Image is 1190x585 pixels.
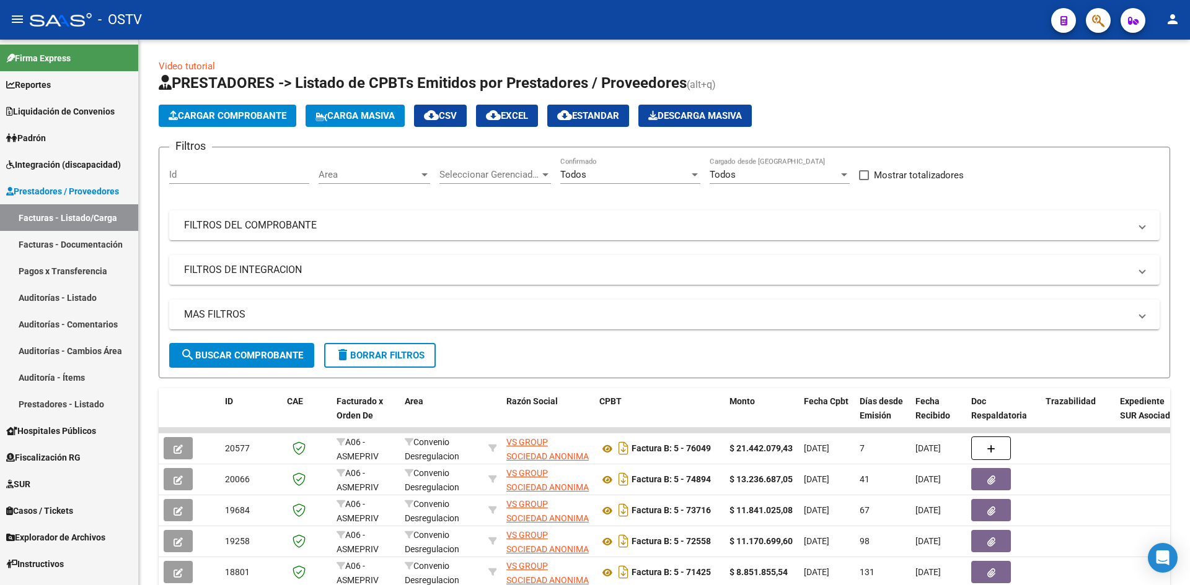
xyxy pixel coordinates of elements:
span: 98 [860,536,870,546]
span: Convenio Desregulacion [405,437,459,461]
strong: $ 13.236.687,05 [729,474,793,484]
span: PRESTADORES -> Listado de CPBTs Emitidos por Prestadores / Proveedores [159,74,687,92]
strong: $ 21.442.079,43 [729,443,793,453]
strong: Factura B: 5 - 73716 [632,506,711,516]
span: Razón Social [506,396,558,406]
datatable-header-cell: Razón Social [501,388,594,443]
span: A06 - ASMEPRIV [337,561,379,585]
span: CSV [424,110,457,121]
span: 41 [860,474,870,484]
span: EXCEL [486,110,528,121]
mat-icon: menu [10,12,25,27]
button: Borrar Filtros [324,343,436,368]
span: Facturado x Orden De [337,396,383,420]
span: Liquidación de Convenios [6,105,115,118]
div: 30709718165 [506,435,589,461]
app-download-masive: Descarga masiva de comprobantes (adjuntos) [638,105,752,127]
div: 30709718165 [506,559,589,585]
span: Doc Respaldatoria [971,396,1027,420]
span: Prestadores / Proveedores [6,184,119,198]
span: Descarga Masiva [648,110,742,121]
strong: Factura B: 5 - 71425 [632,568,711,578]
i: Descargar documento [615,438,632,458]
span: Días desde Emisión [860,396,903,420]
span: Area [405,396,423,406]
span: Carga Masiva [315,110,395,121]
i: Descargar documento [615,500,632,520]
datatable-header-cell: Area [400,388,483,443]
span: CAE [287,396,303,406]
span: A06 - ASMEPRIV [337,499,379,523]
span: Buscar Comprobante [180,350,303,361]
span: Firma Express [6,51,71,65]
i: Descargar documento [615,562,632,582]
span: 7 [860,443,865,453]
h3: Filtros [169,137,212,155]
span: (alt+q) [687,79,716,90]
datatable-header-cell: Días desde Emisión [855,388,910,443]
span: [DATE] [804,505,829,515]
span: [DATE] [804,536,829,546]
span: [DATE] [915,505,941,515]
button: Buscar Comprobante [169,343,314,368]
mat-icon: cloud_download [557,108,572,123]
span: VS GROUP SOCIEDAD ANONIMA [506,437,589,461]
strong: Factura B: 5 - 76049 [632,444,711,454]
datatable-header-cell: CAE [282,388,332,443]
strong: Factura B: 5 - 74894 [632,475,711,485]
span: Trazabilidad [1046,396,1096,406]
span: Casos / Tickets [6,504,73,518]
span: 20066 [225,474,250,484]
span: Area [319,169,419,180]
mat-icon: delete [335,347,350,362]
datatable-header-cell: Expediente SUR Asociado [1115,388,1183,443]
span: Reportes [6,78,51,92]
span: Hospitales Públicos [6,424,96,438]
strong: Factura B: 5 - 72558 [632,537,711,547]
span: Seleccionar Gerenciador [439,169,540,180]
span: Todos [710,169,736,180]
datatable-header-cell: Trazabilidad [1041,388,1115,443]
span: Expediente SUR Asociado [1120,396,1175,420]
strong: $ 11.841.025,08 [729,505,793,515]
span: Padrón [6,131,46,145]
span: Explorador de Archivos [6,531,105,544]
span: [DATE] [804,474,829,484]
datatable-header-cell: Doc Respaldatoria [966,388,1041,443]
button: Estandar [547,105,629,127]
span: 131 [860,567,875,577]
span: Todos [560,169,586,180]
span: Instructivos [6,557,64,571]
span: A06 - ASMEPRIV [337,468,379,492]
span: [DATE] [915,536,941,546]
span: Mostrar totalizadores [874,168,964,183]
mat-icon: cloud_download [424,108,439,123]
div: 30709718165 [506,497,589,523]
span: ID [225,396,233,406]
span: SUR [6,477,30,491]
strong: $ 11.170.699,60 [729,536,793,546]
button: EXCEL [476,105,538,127]
button: Cargar Comprobante [159,105,296,127]
i: Descargar documento [615,531,632,551]
span: Monto [729,396,755,406]
span: VS GROUP SOCIEDAD ANONIMA [506,561,589,585]
button: Descarga Masiva [638,105,752,127]
span: Fiscalización RG [6,451,81,464]
datatable-header-cell: Facturado x Orden De [332,388,400,443]
span: Fecha Cpbt [804,396,848,406]
datatable-header-cell: Fecha Recibido [910,388,966,443]
span: Estandar [557,110,619,121]
span: Cargar Comprobante [169,110,286,121]
span: 18801 [225,567,250,577]
span: Integración (discapacidad) [6,158,121,171]
span: VS GROUP SOCIEDAD ANONIMA [506,530,589,554]
span: CPBT [599,396,622,406]
span: 19258 [225,536,250,546]
span: VS GROUP SOCIEDAD ANONIMA [506,499,589,523]
mat-panel-title: FILTROS DEL COMPROBANTE [184,219,1130,232]
span: 19684 [225,505,250,515]
mat-expansion-panel-header: FILTROS DE INTEGRACION [169,255,1160,285]
button: CSV [414,105,467,127]
mat-expansion-panel-header: FILTROS DEL COMPROBANTE [169,210,1160,240]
